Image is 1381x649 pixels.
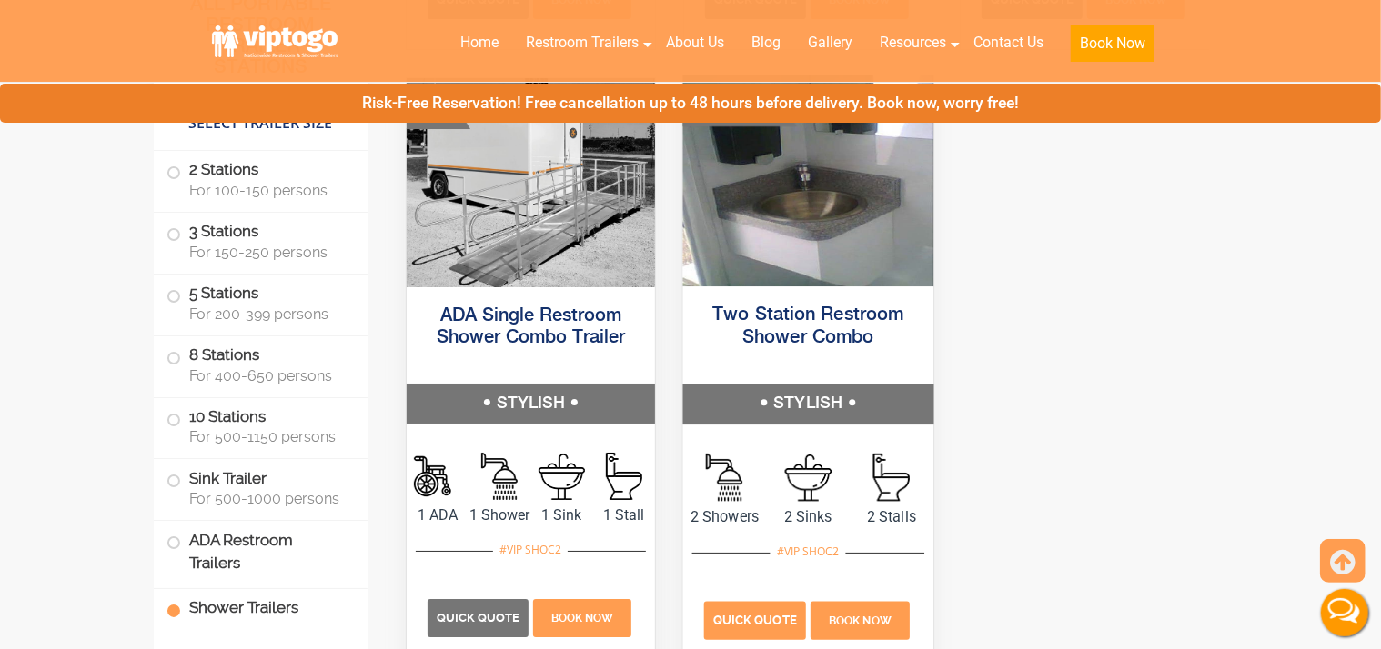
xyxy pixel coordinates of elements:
[829,614,892,627] span: Book Now
[493,538,568,562] div: #VIP SHOC2
[407,78,655,287] img: ADA Single Restroom Shower Combo Trailer
[706,454,742,502] img: an icon of Shower
[766,505,850,527] span: 2 Sinks
[447,23,512,63] a: Home
[189,490,346,507] span: For 500-1000 persons
[771,540,846,564] div: #VIP SHOC2
[189,244,346,261] span: For 150-250 persons
[592,504,654,526] span: 1 Stall
[481,453,518,500] img: an icon of Shower
[166,459,355,515] label: Sink Trailer
[704,611,809,628] a: Quick Quote
[189,305,346,322] span: For 200-399 persons
[166,397,355,454] label: 10 Stations
[551,612,613,624] span: Book Now
[960,23,1057,63] a: Contact Us
[1308,576,1381,649] button: Live Chat
[428,609,531,626] a: Quick Quote
[189,428,346,445] span: For 500-1150 persons
[713,614,797,627] span: Quick Quote
[866,23,960,63] a: Resources
[1057,23,1168,73] a: Book Now
[531,609,634,626] a: Book Now
[530,504,592,526] span: 1 Sink
[166,213,355,269] label: 3 Stations
[512,23,652,63] a: Restroom Trailers
[166,521,355,583] label: ADA Restroom Trailers
[682,75,932,286] img: outside photo of 2 stations shower combo trailer
[189,182,346,199] span: For 100-150 persons
[154,106,368,141] h4: Select Trailer Size
[784,454,832,502] img: an icon of sink
[166,335,355,392] label: 8 Stations
[437,611,519,624] span: Quick Quote
[606,453,642,500] img: an icon of stall
[407,504,469,526] span: 1 ADA
[189,366,346,384] span: For 400-650 persons
[652,23,738,63] a: About Us
[850,506,933,528] span: 2 Stalls
[469,504,530,526] span: 1 Shower
[808,611,912,628] a: Book Now
[539,454,585,500] img: an icon of sink
[1071,25,1154,62] button: Book Now
[794,23,866,63] a: Gallery
[873,454,910,502] img: an icon of stall
[166,275,355,331] label: 5 Stations
[682,384,932,424] h5: STYLISH
[166,151,355,207] label: 2 Stations
[738,23,794,63] a: Blog
[414,453,461,500] img: an icon of Shower
[682,506,766,528] span: 2 Showers
[712,306,903,347] a: Two Station Restroom Shower Combo
[407,384,655,424] h5: STYLISH
[437,306,625,347] a: ADA Single Restroom Shower Combo Trailer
